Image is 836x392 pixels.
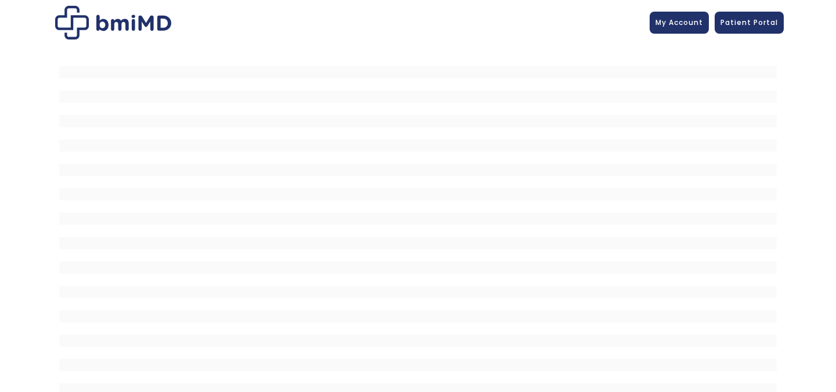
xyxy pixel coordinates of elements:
span: My Account [655,17,703,27]
span: Patient Portal [720,17,778,27]
a: My Account [650,12,709,34]
img: Patient Messaging Portal [55,6,171,39]
a: Patient Portal [715,12,784,34]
